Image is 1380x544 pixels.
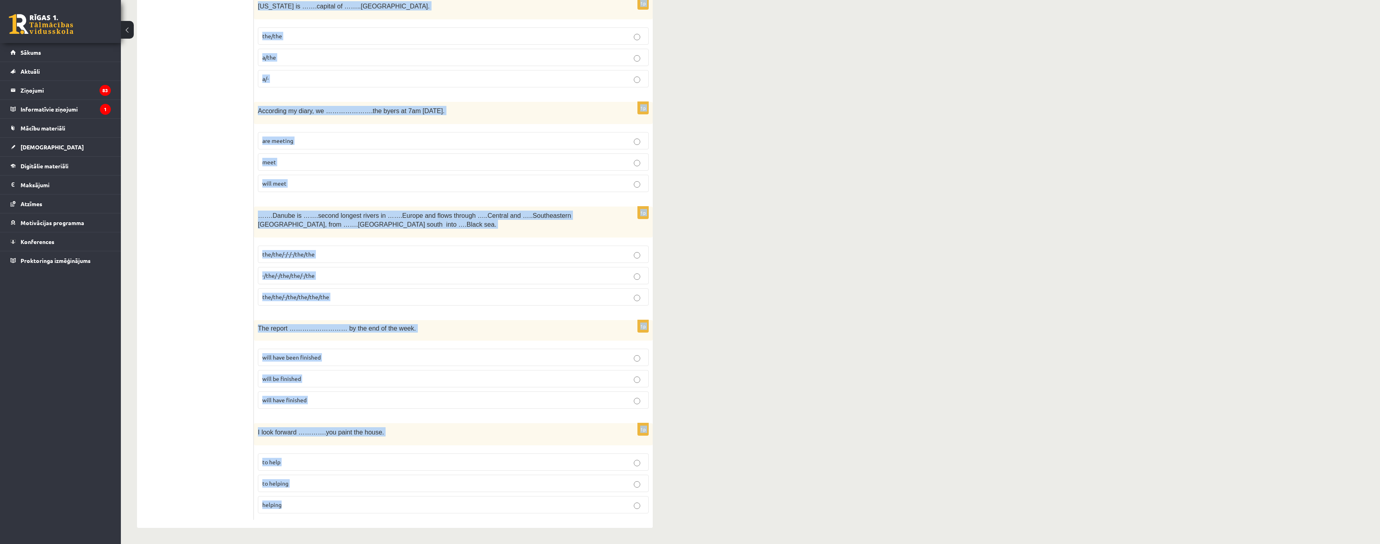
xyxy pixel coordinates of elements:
[634,34,640,40] input: the/the
[634,503,640,509] input: helping
[634,295,640,301] input: the/the/-/the/the/the/the
[10,81,111,99] a: Ziņojumi83
[634,252,640,259] input: the/the/-/-/-/the/the
[637,423,649,436] p: 1p
[21,68,40,75] span: Aktuāli
[262,458,280,465] span: to help
[634,77,640,83] input: a/-
[262,501,282,508] span: helping
[100,104,111,115] i: 1
[262,354,321,361] span: will have been finished
[10,194,111,213] a: Atzīmes
[10,138,111,156] a: [DEMOGRAPHIC_DATA]
[634,160,640,166] input: meet
[21,49,41,56] span: Sākums
[10,213,111,232] a: Motivācijas programma
[21,81,111,99] legend: Ziņojumi
[634,398,640,404] input: will have finished
[637,320,649,333] p: 1p
[10,232,111,251] a: Konferences
[634,55,640,62] input: a/the
[262,54,276,61] span: a/the
[262,32,282,39] span: the/the
[258,3,430,10] span: [US_STATE] is …….capital of ……..[GEOGRAPHIC_DATA].
[634,181,640,188] input: will meet
[262,293,329,300] span: the/the/-/the/the/the/the
[10,157,111,175] a: Digitālie materiāli
[9,14,73,34] a: Rīgas 1. Tālmācības vidusskola
[262,75,269,82] span: a/-
[634,273,640,280] input: -/the/-/the/the/-/the
[21,176,111,194] legend: Maksājumi
[262,375,301,382] span: will be finished
[21,124,65,132] span: Mācību materiāli
[262,158,276,165] span: meet
[10,43,111,62] a: Sākums
[21,219,84,226] span: Motivācijas programma
[21,257,91,264] span: Proktoringa izmēģinājums
[21,200,42,207] span: Atzīmes
[10,119,111,137] a: Mācību materiāli
[258,429,384,436] span: I look forward ………….you paint the house.
[21,100,111,118] legend: Informatīvie ziņojumi
[258,212,571,228] span: …….Danube is …….second longest rivers in …….Europe and flows through …..Central and …..Southeaste...
[634,355,640,362] input: will have been finished
[258,325,416,332] span: The report ……………………… by the end of the week.
[262,396,307,403] span: will have finished
[262,250,315,258] span: the/the/-/-/-/the/the
[258,108,445,114] span: According my diary, we ………………….the byers at 7am [DATE].
[21,238,54,245] span: Konferences
[10,62,111,81] a: Aktuāli
[262,272,315,279] span: -/the/-/the/the/-/the
[634,376,640,383] input: will be finished
[10,100,111,118] a: Informatīvie ziņojumi1
[637,101,649,114] p: 1p
[262,480,288,487] span: to helping
[21,143,84,151] span: [DEMOGRAPHIC_DATA]
[10,176,111,194] a: Maksājumi
[634,139,640,145] input: are meeting
[262,180,286,187] span: will meet
[634,481,640,488] input: to helping
[21,162,68,170] span: Digitālie materiāli
[637,206,649,219] p: 1p
[262,137,293,144] span: are meeting
[10,251,111,270] a: Proktoringa izmēģinājums
[100,85,111,96] i: 83
[634,460,640,466] input: to help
